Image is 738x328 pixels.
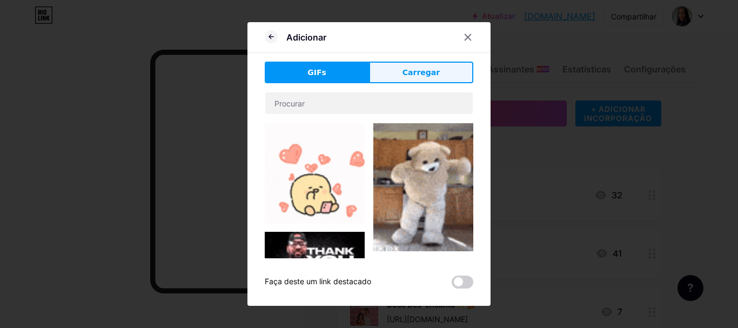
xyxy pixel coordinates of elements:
[402,68,440,77] font: Carregar
[373,123,473,251] img: Gihpy
[369,62,473,83] button: Carregar
[265,62,369,83] button: GIFs
[265,92,473,114] input: Procurar
[307,68,326,77] font: GIFs
[265,232,365,308] img: Gihpy
[265,123,365,223] img: Gihpy
[286,32,326,43] font: Adicionar
[265,277,371,286] font: Faça deste um link destacado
